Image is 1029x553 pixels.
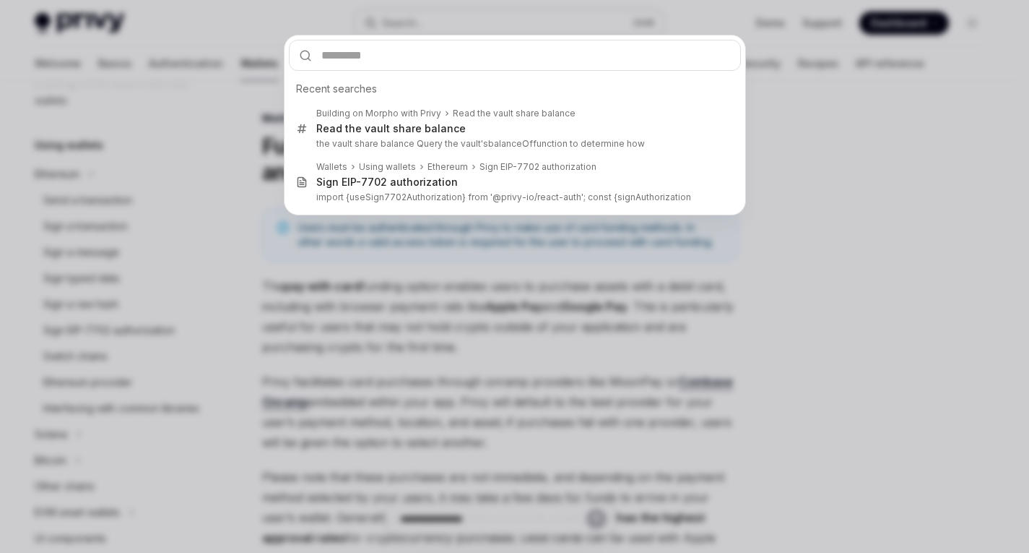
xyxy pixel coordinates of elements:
[316,138,711,150] p: the vault share balance Query the vault's function to determine how
[479,161,596,173] div: Sign EIP-7702 authorization
[296,82,377,96] span: Recent searches
[316,122,466,135] div: Read the vault share balance
[316,192,711,203] p: import {useSign7702Authorization} from '@privy-io/react-auth'; const {
[359,161,416,173] div: Using wallets
[316,161,347,173] div: Wallets
[453,108,576,119] div: Read the vault share balance
[316,108,441,119] div: Building on Morpho with Privy
[488,138,533,149] b: balanceOf
[427,161,468,173] div: Ethereum
[617,192,691,202] b: signAuthorization
[316,176,458,189] div: Sign EIP-7702 authorization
